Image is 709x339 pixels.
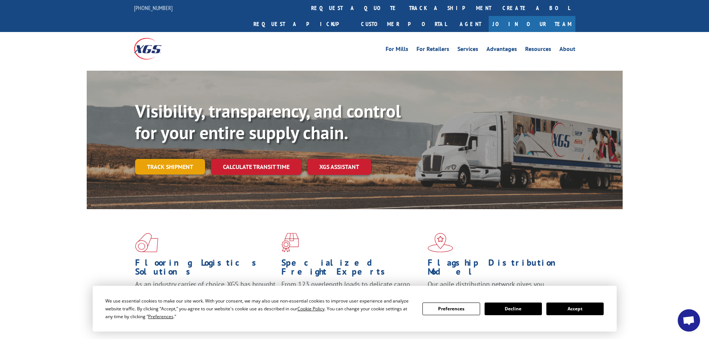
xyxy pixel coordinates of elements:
a: For Retailers [416,46,449,54]
h1: Flooring Logistics Solutions [135,258,276,280]
a: Request a pickup [248,16,355,32]
span: Preferences [148,313,173,320]
span: Our agile distribution network gives you nationwide inventory management on demand. [428,280,565,297]
div: Cookie Consent Prompt [93,286,617,332]
a: Join Our Team [489,16,575,32]
h1: Flagship Distribution Model [428,258,568,280]
a: Calculate transit time [211,159,301,175]
a: Track shipment [135,159,205,175]
a: Customer Portal [355,16,452,32]
a: XGS ASSISTANT [307,159,371,175]
a: For Mills [386,46,408,54]
button: Preferences [422,303,480,315]
a: Open chat [678,309,700,332]
a: Resources [525,46,551,54]
img: xgs-icon-total-supply-chain-intelligence-red [135,233,158,252]
span: As an industry carrier of choice, XGS has brought innovation and dedication to flooring logistics... [135,280,275,306]
div: We use essential cookies to make our site work. With your consent, we may also use non-essential ... [105,297,413,320]
a: Agent [452,16,489,32]
p: From 123 overlength loads to delicate cargo, our experienced staff knows the best way to move you... [281,280,422,313]
a: Advantages [486,46,517,54]
button: Accept [546,303,604,315]
b: Visibility, transparency, and control for your entire supply chain. [135,99,401,144]
a: About [559,46,575,54]
a: Services [457,46,478,54]
a: [PHONE_NUMBER] [134,4,173,12]
h1: Specialized Freight Experts [281,258,422,280]
img: xgs-icon-focused-on-flooring-red [281,233,299,252]
img: xgs-icon-flagship-distribution-model-red [428,233,453,252]
button: Decline [485,303,542,315]
span: Cookie Policy [297,306,325,312]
